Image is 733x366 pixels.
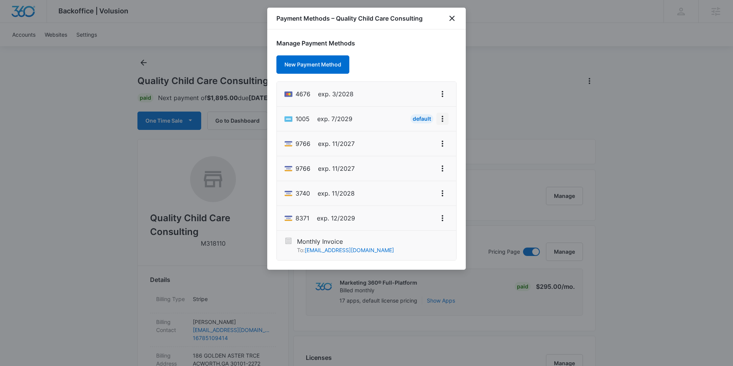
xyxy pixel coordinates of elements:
button: View More [436,187,449,199]
span: exp. 11/2027 [318,139,355,148]
img: website_grey.svg [12,20,18,26]
button: View More [436,88,449,100]
button: close [447,14,457,23]
span: exp. 11/2027 [318,164,355,173]
span: exp. 3/2028 [318,89,354,99]
button: View More [436,162,449,175]
div: Keywords by Traffic [84,45,129,50]
p: Monthly Invoice [297,237,394,246]
span: Visa ending with [295,164,310,173]
button: View More [436,212,449,224]
p: To: [297,246,394,254]
span: American Express ending with [295,114,310,123]
img: logo_orange.svg [12,12,18,18]
span: Visa ending with [295,139,310,148]
h1: Manage Payment Methods [276,39,457,48]
button: View More [436,138,449,150]
button: View More [436,113,449,125]
span: exp. 12/2029 [317,214,355,223]
h1: Payment Methods – Quality Child Care Consulting [276,14,423,23]
span: Mastercard ending with [295,89,310,99]
span: Visa ending with [295,214,309,223]
button: New Payment Method [276,55,349,74]
a: [EMAIL_ADDRESS][DOMAIN_NAME] [305,247,394,253]
span: exp. 7/2029 [317,114,352,123]
img: tab_domain_overview_orange.svg [21,44,27,50]
div: Default [410,114,433,123]
img: tab_keywords_by_traffic_grey.svg [76,44,82,50]
span: Visa ending with [295,189,310,198]
div: v 4.0.25 [21,12,37,18]
div: Domain Overview [29,45,68,50]
span: exp. 11/2028 [318,189,355,198]
div: Domain: [DOMAIN_NAME] [20,20,84,26]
